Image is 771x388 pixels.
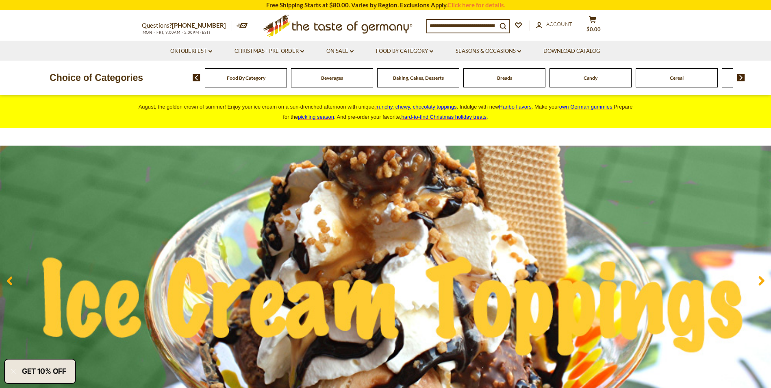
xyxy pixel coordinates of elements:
[584,75,597,81] a: Candy
[559,104,614,110] a: own German gummies.
[142,30,211,35] span: MON - FRI, 9:00AM - 5:00PM (EST)
[670,75,684,81] a: Cereal
[536,20,572,29] a: Account
[543,47,600,56] a: Download Catalog
[546,21,572,27] span: Account
[374,104,457,110] a: crunchy, chewy, chocolaty toppings
[235,47,304,56] a: Christmas - PRE-ORDER
[581,16,605,36] button: $0.00
[456,47,521,56] a: Seasons & Occasions
[499,104,532,110] a: Haribo flavors
[377,104,456,110] span: runchy, chewy, chocolaty toppings
[402,114,488,120] span: .
[447,1,505,9] a: Click here for details.
[376,47,433,56] a: Food By Category
[737,74,745,81] img: next arrow
[170,47,212,56] a: Oktoberfest
[193,74,200,81] img: previous arrow
[139,104,633,120] span: August, the golden crown of summer! Enjoy your ice cream on a sun-drenched afternoon with unique ...
[402,114,487,120] a: hard-to-find Christmas holiday treats
[172,22,226,29] a: [PHONE_NUMBER]
[586,26,601,33] span: $0.00
[227,75,265,81] a: Food By Category
[497,75,512,81] a: Breads
[326,47,354,56] a: On Sale
[393,75,444,81] a: Baking, Cakes, Desserts
[298,114,334,120] a: pickling season
[321,75,343,81] a: Beverages
[559,104,612,110] span: own German gummies
[142,20,232,31] p: Questions?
